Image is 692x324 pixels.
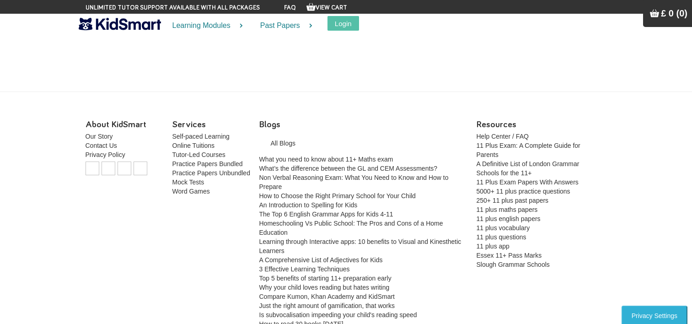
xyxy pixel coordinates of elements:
a: Learning Modules [161,14,249,38]
a: Self-paced Learning [172,133,230,140]
a: Privacy Policy [86,151,125,158]
a: Practice Papers Bundled [172,160,243,167]
a: Word Games [172,188,210,195]
a: Slough Grammar Schools [477,261,550,268]
img: instagram [134,162,147,175]
a: Is subvocalisation impeeding your child's reading speed [259,311,417,319]
a: 11 plus questions [477,233,526,241]
a: The Top 6 English Grammar Apps for Kids 4-11 [259,211,393,218]
h5: Services [172,119,252,130]
a: Homeschooling Vs Public School: The Pros and Cons of a Home Education [259,220,443,236]
img: twitter [118,162,131,175]
a: Why your child loves reading but hates writing [259,284,390,291]
a: Contact Us [86,142,117,149]
a: A Comprehensive List of Adjectives for Kids [259,256,383,264]
a: Mock Tests [172,178,204,186]
h5: Resources [477,119,600,130]
a: 11 plus maths papers [477,206,538,213]
a: 11 plus vocabulary [477,224,530,232]
a: An Introduction to Spelling for Kids [259,201,358,209]
a: twitter [118,164,134,172]
a: FAQ [284,5,296,11]
img: Your items in the shopping basket [650,9,659,18]
img: Your items in the shopping basket [306,2,316,11]
a: Compare Kumon, Khan Academy and KidSmart [259,293,395,300]
a: 3 Effective Learning Techniques [259,265,350,273]
a: Tutor-Led Courses [172,151,225,158]
a: instagram [134,164,150,172]
button: Login [327,16,359,31]
img: pinterest [102,162,115,175]
h5: Blogs [259,119,470,130]
img: KidSmart logo [79,16,161,32]
a: Help Center / FAQ [477,133,529,140]
a: A Definitive List of London Grammar Schools for the 11+ [477,160,579,177]
a: 250+ 11 plus past papers [477,197,549,204]
a: facebook page [86,164,102,172]
a: Past Papers [249,14,318,38]
a: 11 plus app [477,243,510,250]
a: 5000+ 11 plus practice questions [477,188,570,195]
a: Our Story [86,133,113,140]
a: pinterest [102,164,118,172]
a: 11 plus english papers [477,215,541,222]
a: Non Verbal Reasoning Exam: What You Need to Know and How to Prepare [259,174,449,190]
a: 11 Plus Exam Papers With Answers [477,178,579,186]
a: 11 Plus Exam: A Complete Guide for Parents [477,142,580,158]
span: £ 0 (0) [661,8,687,18]
a: Top 5 benefits of starting 11+ preparation early [259,275,392,282]
a: Essex 11+ Pass Marks [477,252,542,259]
a: What’s the difference between the GL and CEM Assessments? [259,165,438,172]
span: Unlimited tutor support available with all packages [86,3,260,12]
a: What you need to know about 11+ Maths exam [259,156,393,163]
h5: About KidSmart [86,119,166,130]
a: Practice Papers Unbundled [172,169,250,177]
a: All Blogs [259,132,470,155]
a: Learning through Interactive apps: 10 benefits to Visual and Kinesthetic Learners [259,238,461,254]
a: View Cart [306,5,347,11]
a: Just the right amount of gamification, that works [259,302,395,309]
img: facebook page [86,162,99,175]
a: Online Tuitions [172,142,215,149]
a: How to Choose the Right Primary School for Your Child [259,192,416,200]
